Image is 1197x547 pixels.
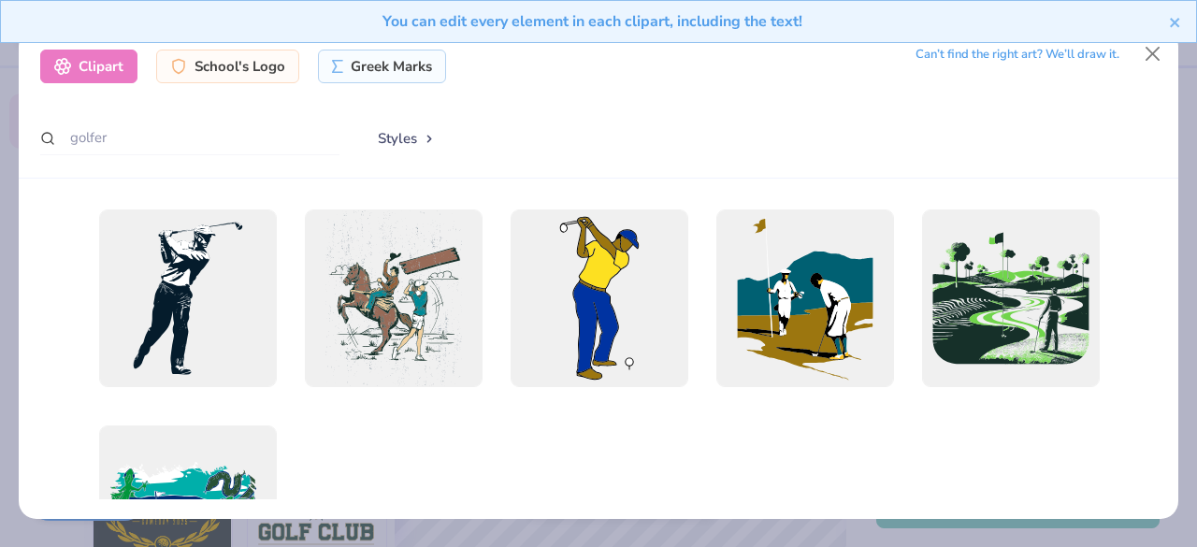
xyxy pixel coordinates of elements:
[40,50,137,83] div: Clipart
[15,10,1169,33] div: You can edit every element in each clipart, including the text!
[156,50,299,83] div: School's Logo
[358,121,455,156] button: Styles
[40,121,339,155] input: Search by name
[1169,10,1182,33] button: close
[318,50,446,83] div: Greek Marks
